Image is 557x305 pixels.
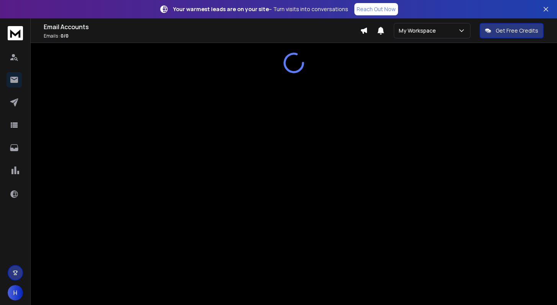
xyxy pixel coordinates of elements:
strong: Your warmest leads are on your site [173,5,269,13]
p: – Turn visits into conversations [173,5,348,13]
p: My Workspace [399,27,439,35]
p: Emails : [44,33,360,39]
p: Reach Out Now [357,5,396,13]
button: H [8,285,23,300]
img: logo [8,26,23,40]
h1: Email Accounts [44,22,360,31]
button: Get Free Credits [480,23,544,38]
span: 0 / 0 [61,33,69,39]
p: Get Free Credits [496,27,538,35]
a: Reach Out Now [354,3,398,15]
